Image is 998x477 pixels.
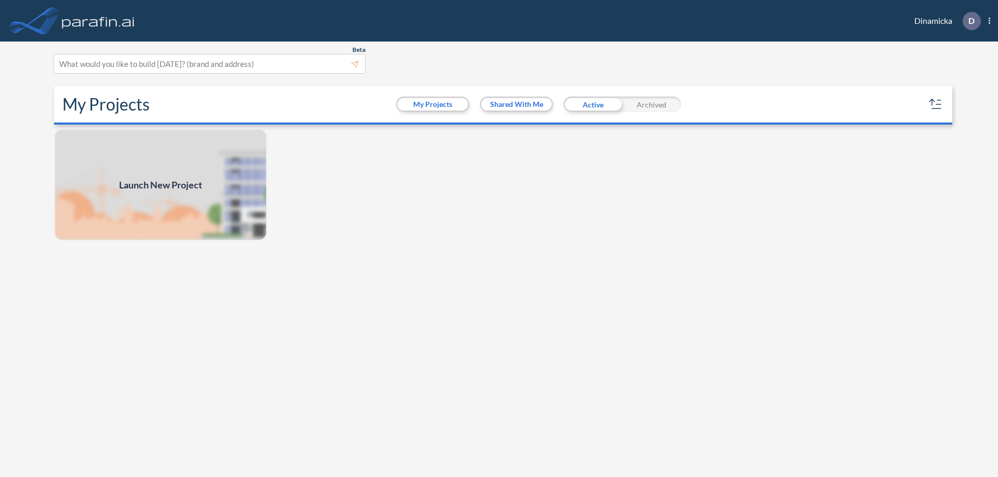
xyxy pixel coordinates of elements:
[352,46,365,54] span: Beta
[927,96,944,113] button: sort
[563,97,622,112] div: Active
[899,12,990,30] div: Dinamicka
[968,16,975,25] p: D
[398,98,468,111] button: My Projects
[119,178,202,192] span: Launch New Project
[62,94,150,114] h2: My Projects
[54,129,267,241] img: add
[481,98,551,111] button: Shared With Me
[60,10,137,31] img: logo
[54,129,267,241] a: Launch New Project
[622,97,681,112] div: Archived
